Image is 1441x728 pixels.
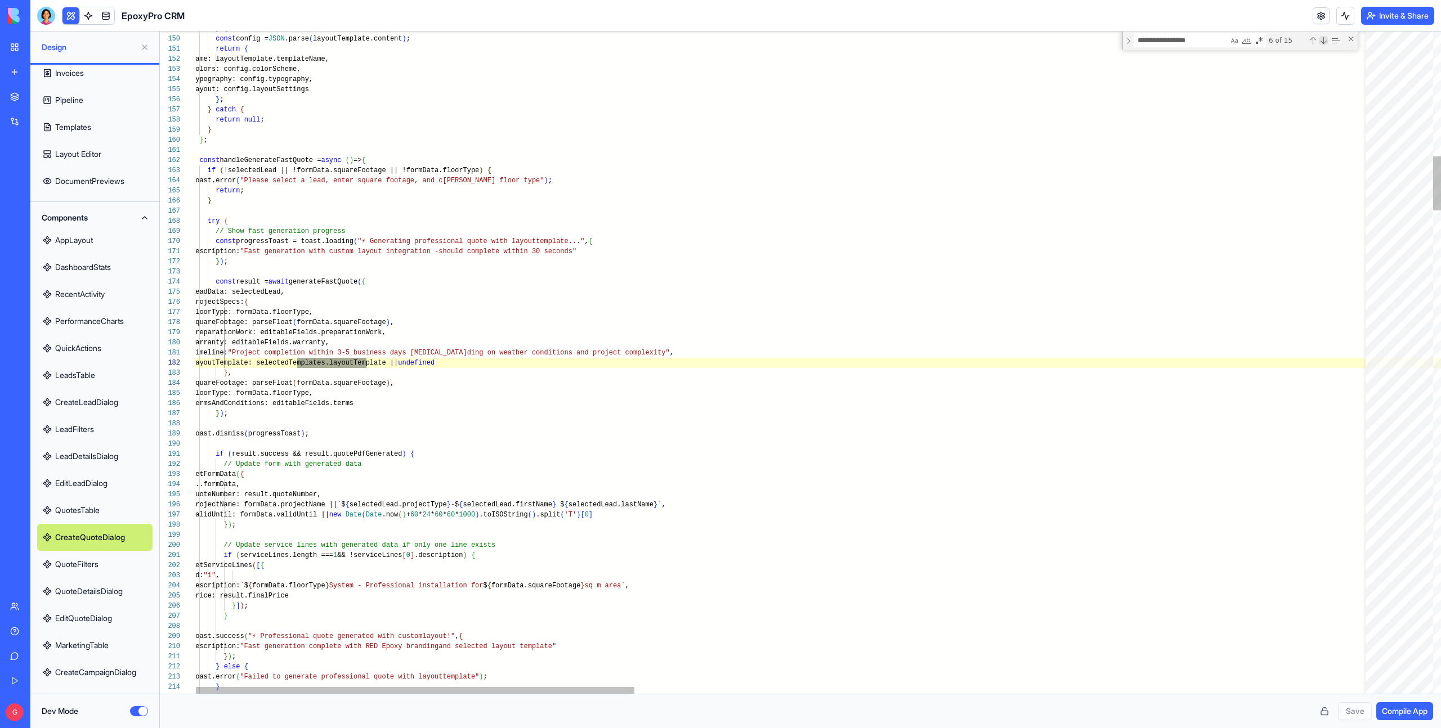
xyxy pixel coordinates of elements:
div: 198 [160,520,180,530]
span: && !serviceLines [337,551,402,559]
span: toast.error [191,177,236,185]
div: 204 [160,581,180,591]
span: formData.squareFootage [491,582,580,590]
span: $ [455,501,459,509]
span: ( [353,237,357,245]
span: $ [484,582,487,590]
span: } [216,96,220,104]
span: result.success && result.quotePdfGenerated [232,450,402,458]
span: [ [402,551,406,559]
div: 161 [160,145,180,155]
span: ; [240,187,244,195]
div: 170 [160,236,180,246]
span: ` [240,582,244,590]
span: { [361,156,365,164]
span: } [216,410,220,417]
a: QuickActions [37,335,153,362]
span: template..." [536,237,584,245]
a: DashboardStats [37,254,153,281]
span: ; [260,116,264,124]
span: 0 [406,551,410,559]
div: 160 [160,135,180,145]
span: Date [366,511,382,519]
span: ) [402,35,406,43]
span: warranty: editableFields.warranty, [191,339,329,347]
div: 157 [160,105,180,115]
span: result = [236,278,268,286]
span: [PERSON_NAME] floor type" [442,177,544,185]
div: 172 [160,257,180,267]
span: ( [220,167,223,174]
span: $ [560,501,564,509]
div: 197 [160,510,180,520]
span: JSON [268,35,285,43]
span: progressToast [248,430,301,438]
span: floorType: formData.floorType, [191,389,313,397]
span: ) [475,511,479,519]
span: , [390,318,394,326]
span: } [208,126,212,134]
div: Previous Match (⇧Enter) [1308,36,1317,45]
span: ( [346,156,350,164]
div: 165 [160,186,180,196]
div: 174 [160,277,180,287]
span: const [216,278,236,286]
span: ) [228,521,232,529]
span: , [228,369,232,377]
span: "Fast generation with custom layout integration - [240,248,438,255]
span: } [224,521,228,529]
span: .split [536,511,560,519]
span: ` [657,501,661,509]
span: { [471,551,475,559]
span: } [552,501,556,509]
span: 24 [423,511,431,519]
div: Next Match (Enter) [1319,36,1328,45]
span: undefined [398,359,435,367]
a: PerformanceCharts [37,308,153,335]
span: } [224,369,228,377]
span: { [487,582,491,590]
span: squareFootage: parseFloat [191,318,293,326]
div: 202 [160,560,180,570]
span: .description [414,551,463,559]
button: Components [37,209,153,227]
span: return [216,187,240,195]
span: ) [386,318,390,326]
div: 188 [160,419,180,429]
span: ( [228,450,232,458]
div: 184 [160,378,180,388]
span: handleGenerateFastQuote = [220,156,321,164]
span: } [216,258,220,266]
span: validUntil: formData.validUntil || [191,511,329,519]
div: 181 [160,348,180,358]
span: .now [382,511,398,519]
div: Match Case (⌥⌘C) [1229,35,1240,46]
a: DocumentPreviews [37,168,153,195]
span: EpoxyPro CRM [122,9,185,23]
a: AppLayout [37,227,153,254]
span: "1" [204,572,216,579]
span: 60 [410,511,418,519]
span: { [224,217,228,225]
span: { [240,106,244,114]
a: RecentActivity [37,281,153,308]
span: ) [576,511,580,519]
div: 182 [160,358,180,368]
span: const [216,237,236,245]
span: ) [386,379,390,387]
span: { [346,501,350,509]
span: async [321,156,341,164]
span: ; [224,258,228,266]
a: LeadFilters [37,416,153,443]
img: logo [8,8,78,24]
span: squareFootage: parseFloat [191,379,293,387]
a: LeadsTable [37,362,153,389]
span: layoutTemplate: selectedTemplates.layout [191,359,353,367]
a: MarketingFilters [37,686,153,713]
span: ( [398,511,402,519]
a: CreateLeadDialog [37,389,153,416]
span: description: [191,582,240,590]
span: { [565,501,569,509]
span: Date [346,511,362,519]
span: => [353,156,361,164]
